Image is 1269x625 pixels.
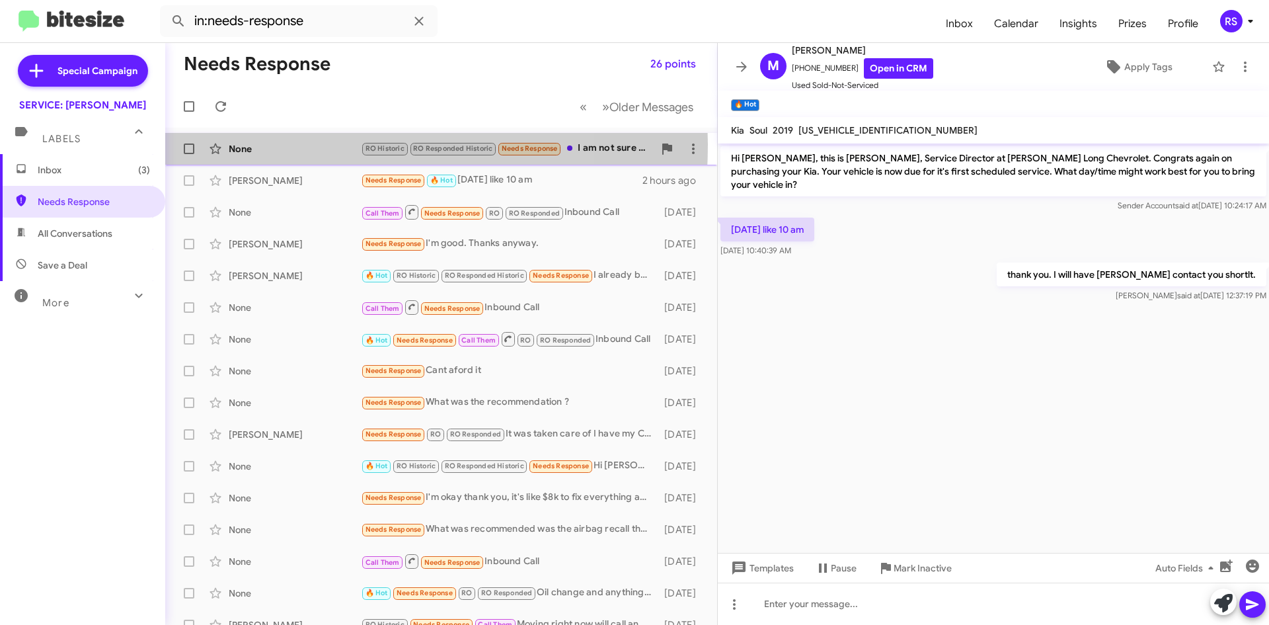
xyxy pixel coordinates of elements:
span: Kia [731,124,744,136]
span: 🔥 Hot [365,271,388,280]
p: [DATE] like 10 am [720,218,814,241]
div: [DATE] [658,206,707,219]
div: None [229,396,361,409]
span: Apply Tags [1124,55,1173,79]
div: [PERSON_NAME] [229,174,361,187]
div: [DATE] [658,555,707,568]
button: Templates [718,556,804,580]
div: [PERSON_NAME] [229,269,361,282]
div: Hi [PERSON_NAME]. No follow-up as yet. However, your service team did apprise me of the recommend... [361,458,658,474]
div: It was taken care of I have my Chevrolet equinox dare [DATE] for some repairs [361,427,658,442]
div: [DATE] [658,269,707,282]
span: RO Responded [509,209,560,218]
span: Needs Response [424,209,481,218]
a: Open in CRM [864,58,933,79]
span: (3) [138,163,150,177]
span: [PERSON_NAME] [DATE] 12:37:19 PM [1116,290,1266,300]
div: I already booked the appointment [361,268,658,283]
span: Call Them [461,336,496,345]
span: M [767,56,779,77]
span: 26 points [650,52,696,76]
a: Profile [1157,5,1209,43]
a: Special Campaign [18,55,148,87]
span: Inbox [38,163,150,177]
div: [DATE] [658,491,707,505]
span: Special Campaign [58,64,137,77]
div: [DATE] [658,333,707,346]
span: 2019 [773,124,793,136]
span: [DATE] 10:40:39 AM [720,245,791,255]
a: Insights [1049,5,1108,43]
span: [US_VEHICLE_IDENTIFICATION_NUMBER] [798,124,978,136]
span: Call Them [365,209,400,218]
small: 🔥 Hot [731,99,759,111]
span: Auto Fields [1155,556,1219,580]
span: said at [1177,290,1200,300]
div: What was recommended was the airbag recall that you were supposed to order and was supposed to be... [361,522,658,537]
span: Used Sold-Not-Serviced [792,79,933,92]
span: RO Responded [540,336,591,345]
h1: Needs Response [184,54,330,75]
a: Inbox [935,5,983,43]
span: Soul [750,124,767,136]
a: Calendar [983,5,1049,43]
span: Needs Response [502,144,558,153]
span: Needs Response [365,430,422,438]
button: RS [1209,10,1254,32]
div: None [229,301,361,314]
div: None [229,523,361,536]
span: Mark Inactive [894,556,952,580]
span: RO Historic [397,271,436,280]
div: None [229,460,361,473]
span: Sender Account [DATE] 10:24:17 AM [1118,200,1266,210]
div: None [229,555,361,568]
span: 🔥 Hot [430,176,453,185]
span: Needs Response [365,493,422,502]
span: Needs Response [365,239,422,248]
span: 🔥 Hot [365,462,388,470]
span: Needs Response [424,558,481,567]
span: Needs Response [365,525,422,534]
button: Pause [804,556,867,580]
button: Next [594,93,701,120]
span: » [602,99,609,115]
div: I'm good. Thanks anyway. [361,236,658,251]
div: Inbound Call [361,299,658,315]
div: [DATE] [658,460,707,473]
span: RO [461,589,472,597]
span: More [42,297,69,309]
span: RO Responded Historic [445,462,524,470]
span: « [580,99,587,115]
div: Inbound Call [361,553,658,569]
span: RO Historic [397,462,436,470]
span: Needs Response [38,195,150,208]
div: None [229,364,361,378]
span: Templates [728,556,794,580]
span: Needs Response [397,336,453,345]
div: What was the recommendation ? [361,395,658,410]
div: [DATE] [658,587,707,600]
div: [PERSON_NAME] [229,428,361,441]
div: [DATE] [658,301,707,314]
span: Older Messages [609,100,693,114]
span: Needs Response [397,589,453,597]
span: Prizes [1108,5,1157,43]
div: Cant aford it [361,363,658,378]
div: [DATE] like 10 am [361,173,642,188]
div: I am not sure what you are referring to. I do every service that is recommended when I come in th... [361,141,654,156]
span: Call Them [365,304,400,313]
div: None [229,587,361,600]
div: [DATE] [658,364,707,378]
div: RS [1220,10,1243,32]
button: Previous [572,93,595,120]
span: [PHONE_NUMBER] [792,58,933,79]
span: Call Them [365,558,400,567]
button: Apply Tags [1070,55,1206,79]
div: None [229,491,361,505]
div: Oil change and anything needed for 63k miles [361,585,658,601]
div: [DATE] [658,237,707,251]
span: RO Responded [481,589,532,597]
div: None [229,142,361,155]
